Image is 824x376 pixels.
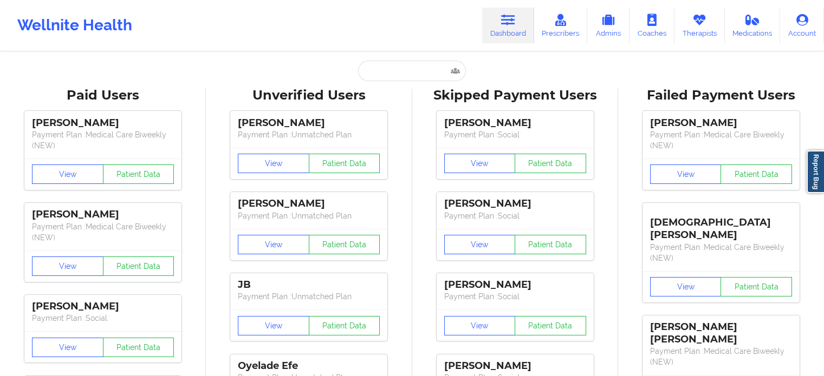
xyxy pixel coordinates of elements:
div: [PERSON_NAME] [444,360,586,372]
p: Payment Plan : Social [444,210,586,221]
a: Account [780,8,824,43]
button: Patient Data [515,235,586,254]
div: [PERSON_NAME] [238,117,380,129]
p: Payment Plan : Social [444,291,586,302]
div: [PERSON_NAME] [444,197,586,210]
div: [PERSON_NAME] [444,279,586,291]
button: Patient Data [515,154,586,173]
p: Payment Plan : Social [32,313,174,324]
button: View [238,235,309,254]
div: [PERSON_NAME] [238,197,380,210]
a: Dashboard [482,8,534,43]
button: View [650,277,722,296]
div: Oyelade Efe [238,360,380,372]
button: View [650,164,722,184]
div: [PERSON_NAME] [32,208,174,221]
div: [PERSON_NAME] [444,117,586,129]
div: Failed Payment Users [626,87,816,104]
a: Medications [725,8,781,43]
p: Payment Plan : Social [444,129,586,140]
button: View [238,154,309,173]
a: Admins [587,8,630,43]
p: Payment Plan : Medical Care Biweekly (NEW) [650,129,792,151]
button: Patient Data [309,235,380,254]
button: Patient Data [721,164,792,184]
p: Payment Plan : Medical Care Biweekly (NEW) [32,129,174,151]
button: Patient Data [103,256,174,276]
button: Patient Data [103,338,174,357]
div: [DEMOGRAPHIC_DATA][PERSON_NAME] [650,208,792,241]
button: Patient Data [515,316,586,335]
button: Patient Data [309,316,380,335]
div: [PERSON_NAME] [PERSON_NAME] [650,321,792,346]
p: Payment Plan : Unmatched Plan [238,291,380,302]
button: View [32,164,103,184]
button: View [238,316,309,335]
div: Skipped Payment Users [420,87,611,104]
a: Coaches [630,8,674,43]
button: Patient Data [721,277,792,296]
p: Payment Plan : Medical Care Biweekly (NEW) [650,242,792,263]
button: View [444,235,516,254]
div: Unverified Users [213,87,404,104]
button: Patient Data [309,154,380,173]
div: [PERSON_NAME] [32,117,174,129]
button: Patient Data [103,164,174,184]
a: Therapists [674,8,725,43]
a: Prescribers [534,8,588,43]
div: Paid Users [8,87,198,104]
div: [PERSON_NAME] [32,300,174,313]
button: View [32,256,103,276]
a: Report Bug [807,150,824,193]
p: Payment Plan : Medical Care Biweekly (NEW) [32,221,174,243]
p: Payment Plan : Unmatched Plan [238,210,380,221]
button: View [32,338,103,357]
button: View [444,154,516,173]
p: Payment Plan : Medical Care Biweekly (NEW) [650,346,792,367]
button: View [444,316,516,335]
div: [PERSON_NAME] [650,117,792,129]
div: JB [238,279,380,291]
p: Payment Plan : Unmatched Plan [238,129,380,140]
